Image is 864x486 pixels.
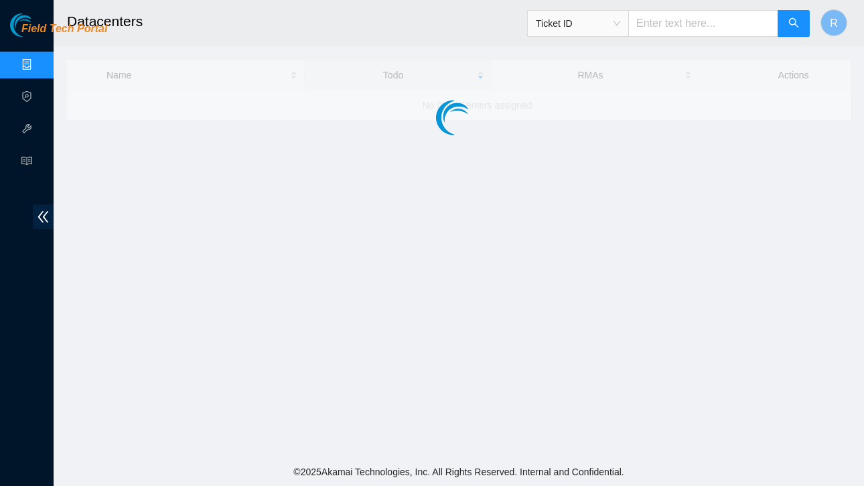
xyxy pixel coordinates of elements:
[788,17,799,30] span: search
[21,23,107,36] span: Field Tech Portal
[830,15,838,32] span: R
[54,458,864,486] footer: © 2025 Akamai Technologies, Inc. All Rights Reserved. Internal and Confidential.
[628,10,778,37] input: Enter text here...
[21,149,32,176] span: read
[10,24,107,42] a: Akamai TechnologiesField Tech Portal
[778,10,810,37] button: search
[33,204,54,229] span: double-left
[10,13,68,37] img: Akamai Technologies
[820,9,847,36] button: R
[536,13,620,34] span: Ticket ID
